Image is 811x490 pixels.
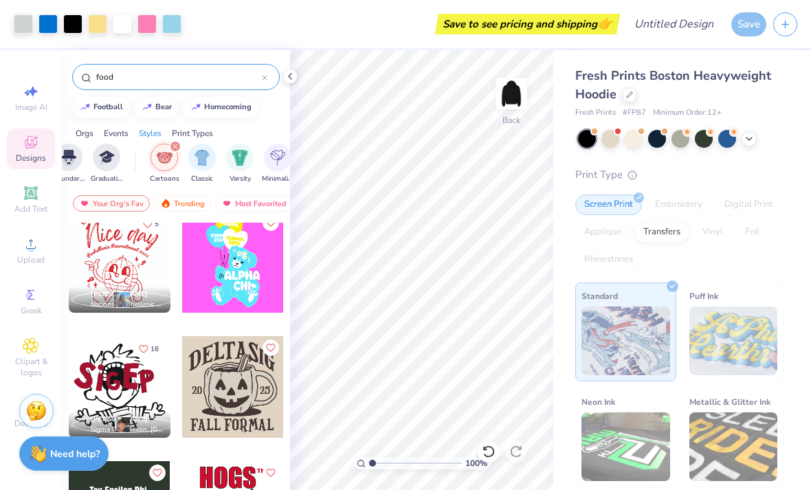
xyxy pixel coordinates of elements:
button: filter button [150,144,179,184]
div: Styles [139,127,162,140]
img: Classic Image [195,150,210,166]
button: bear [134,97,178,118]
div: bear [155,103,172,111]
span: Sigma Phi Epsilon, [GEOGRAPHIC_DATA][US_STATE] [91,425,165,435]
span: Founder’s Day [53,174,85,184]
input: Untitled Design [623,10,724,38]
div: Transfers [634,222,689,243]
input: Try "Alpha" [95,70,262,84]
span: Add Text [14,203,47,214]
button: filter button [91,144,122,184]
div: Orgs [76,127,93,140]
button: filter button [226,144,254,184]
div: Save to see pricing and shipping [438,14,616,34]
span: Neon Ink [581,394,615,409]
div: Your Org's Fav [73,195,150,212]
button: filter button [262,144,293,184]
span: Clipart & logos [7,356,55,378]
span: Minimalist [262,174,293,184]
span: Varsity [230,174,251,184]
span: National Panhellenic Conference, [GEOGRAPHIC_DATA][US_STATE] at [GEOGRAPHIC_DATA] [91,300,165,310]
img: trend_line.gif [80,103,91,111]
span: Puff Ink [689,289,718,303]
img: Founder’s Day Image [61,150,76,166]
div: Most Favorited [215,195,293,212]
button: Like [263,214,279,231]
div: homecoming [204,103,252,111]
span: Greek [21,305,42,316]
span: Graduation [91,174,122,184]
div: filter for Classic [188,144,216,184]
span: 100 % [465,457,487,469]
img: Back [498,80,525,107]
img: most_fav.gif [221,199,232,208]
div: Print Type [575,167,784,183]
span: Fresh Prints [575,107,616,119]
button: football [72,97,129,118]
img: most_fav.gif [79,199,90,208]
strong: Need help? [50,447,100,460]
button: Like [149,465,166,481]
img: trend_line.gif [142,103,153,111]
div: Trending [154,195,211,212]
span: 👉 [597,15,612,32]
div: football [93,103,123,111]
span: Fresh Prints Boston Heavyweight Hoodie [575,67,771,102]
img: Cartoons Image [157,150,173,166]
div: filter for Varsity [226,144,254,184]
button: Like [133,339,165,358]
span: Standard [581,289,618,303]
button: Like [263,339,279,356]
span: Upload [17,254,45,265]
button: filter button [53,144,85,184]
img: Minimalist Image [270,150,285,166]
div: filter for Minimalist [262,144,293,184]
span: Decorate [14,418,47,429]
span: Metallic & Glitter Ink [689,394,770,409]
div: Back [502,114,520,126]
div: Foil [736,222,768,243]
span: Classic [191,174,213,184]
div: Applique [575,222,630,243]
img: Neon Ink [581,412,670,481]
img: Metallic & Glitter Ink [689,412,778,481]
button: homecoming [183,97,258,118]
div: filter for Cartoons [150,144,179,184]
span: [PERSON_NAME] [91,414,148,424]
div: filter for Founder’s Day [53,144,85,184]
div: Screen Print [575,194,642,215]
img: trend_line.gif [190,103,201,111]
img: trending.gif [160,199,171,208]
span: Minimum Order: 12 + [653,107,722,119]
span: Designs [16,153,46,164]
div: Vinyl [693,222,732,243]
div: Rhinestones [575,249,642,270]
span: [PERSON_NAME] [91,289,148,299]
span: 16 [151,346,159,353]
img: Graduation Image [99,150,115,166]
div: filter for Graduation [91,144,122,184]
div: Events [104,127,129,140]
button: Like [137,214,165,233]
span: Image AI [15,102,47,113]
div: Embroidery [646,194,711,215]
div: Print Types [172,127,213,140]
img: Varsity Image [232,150,248,166]
img: Puff Ink [689,307,778,375]
span: 5 [155,221,159,227]
button: filter button [188,144,216,184]
span: Cartoons [150,174,179,184]
button: Like [263,465,279,481]
img: Standard [581,307,670,375]
div: Digital Print [715,194,782,215]
span: # FP87 [623,107,646,119]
